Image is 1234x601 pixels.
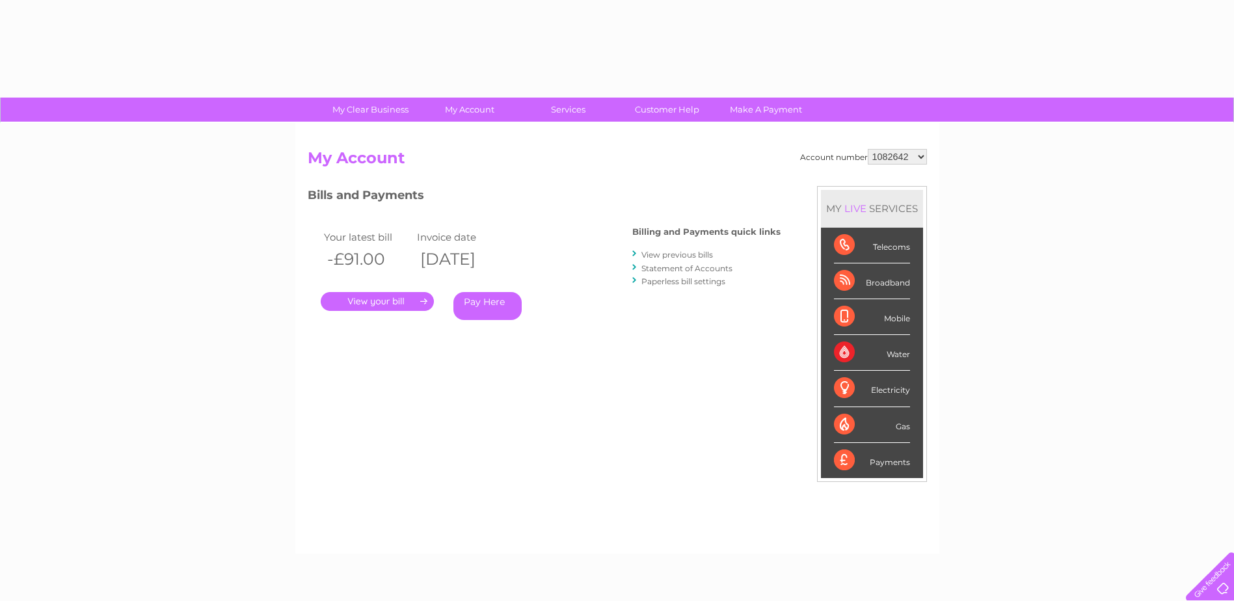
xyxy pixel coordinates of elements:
[842,202,869,215] div: LIVE
[800,149,927,165] div: Account number
[834,443,910,478] div: Payments
[613,98,721,122] a: Customer Help
[834,371,910,407] div: Electricity
[515,98,622,122] a: Services
[308,149,927,174] h2: My Account
[641,250,713,260] a: View previous bills
[321,246,414,273] th: -£91.00
[414,228,507,246] td: Invoice date
[834,299,910,335] div: Mobile
[414,246,507,273] th: [DATE]
[308,186,781,209] h3: Bills and Payments
[641,276,725,286] a: Paperless bill settings
[712,98,820,122] a: Make A Payment
[641,263,732,273] a: Statement of Accounts
[834,335,910,371] div: Water
[317,98,424,122] a: My Clear Business
[834,228,910,263] div: Telecoms
[632,227,781,237] h4: Billing and Payments quick links
[321,228,414,246] td: Your latest bill
[821,190,923,227] div: MY SERVICES
[453,292,522,320] a: Pay Here
[321,292,434,311] a: .
[834,263,910,299] div: Broadband
[834,407,910,443] div: Gas
[416,98,523,122] a: My Account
